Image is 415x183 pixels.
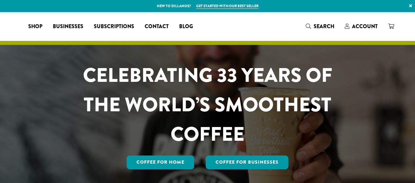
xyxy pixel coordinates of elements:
span: Search [314,23,334,30]
a: Search [301,21,340,32]
a: Coffee for Home [127,156,194,169]
a: Shop [23,21,48,32]
span: Subscriptions [94,23,134,31]
span: Shop [28,23,42,31]
h1: CELEBRATING 33 YEARS OF THE WORLD’S SMOOTHEST COFFEE [64,61,352,149]
span: Blog [179,23,193,31]
a: Coffee For Businesses [206,156,288,169]
span: Account [352,23,378,30]
span: Contact [145,23,169,31]
a: Get started with our best seller [196,3,259,9]
span: Businesses [53,23,83,31]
